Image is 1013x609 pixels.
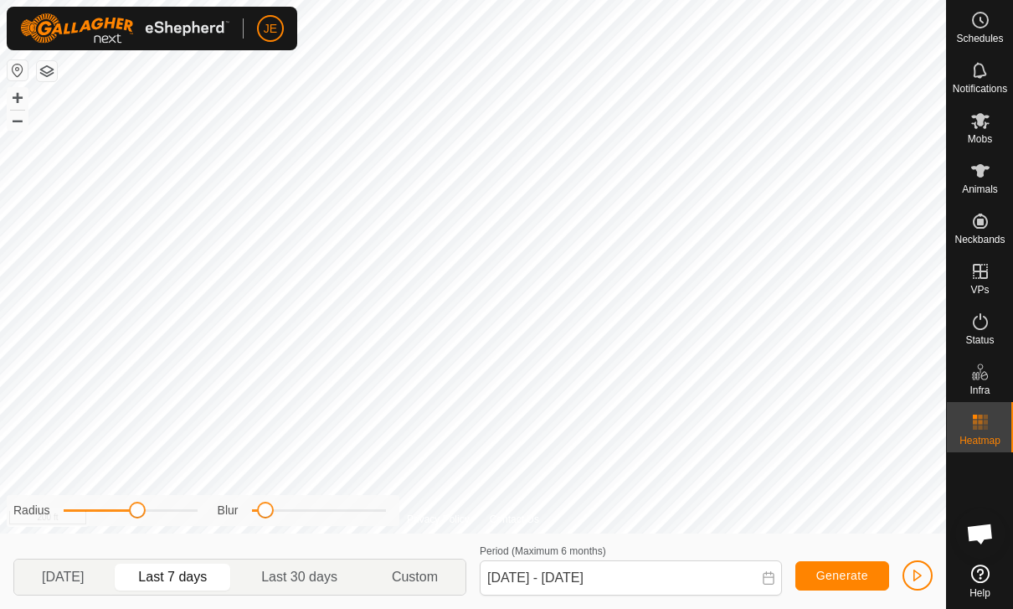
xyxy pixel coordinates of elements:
[968,134,992,144] span: Mobs
[962,184,998,194] span: Animals
[970,285,989,295] span: VPs
[965,335,994,345] span: Status
[955,508,1005,559] div: Open chat
[261,567,337,587] span: Last 30 days
[13,502,50,519] label: Radius
[956,34,1003,44] span: Schedules
[480,545,606,557] label: Period (Maximum 6 months)
[490,512,539,527] a: Contact Us
[959,436,1000,446] span: Heatmap
[264,20,277,38] span: JE
[20,13,229,44] img: Gallagher Logo
[969,588,990,598] span: Help
[407,512,470,527] a: Privacy Policy
[816,569,868,582] span: Generate
[42,567,84,587] span: [DATE]
[392,567,438,587] span: Custom
[947,558,1013,605] a: Help
[8,88,28,108] button: +
[953,84,1007,94] span: Notifications
[37,61,57,81] button: Map Layers
[795,561,889,591] button: Generate
[138,567,207,587] span: Last 7 days
[8,60,28,80] button: Reset Map
[954,235,1005,245] span: Neckbands
[8,110,28,130] button: –
[218,502,239,519] label: Blur
[969,385,990,395] span: Infra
